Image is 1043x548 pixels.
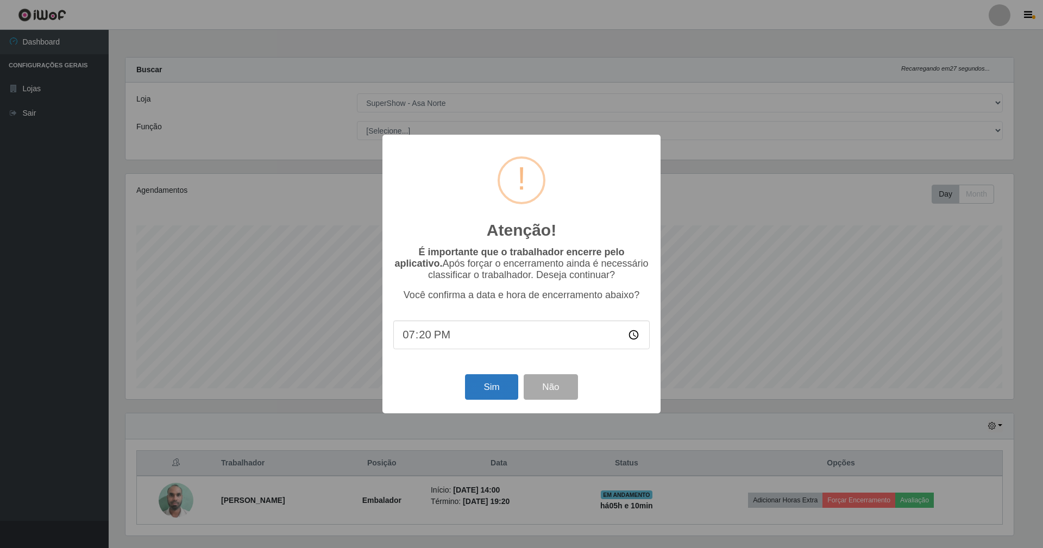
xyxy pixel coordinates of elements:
[393,247,650,281] p: Após forçar o encerramento ainda é necessário classificar o trabalhador. Deseja continuar?
[393,289,650,301] p: Você confirma a data e hora de encerramento abaixo?
[465,374,518,400] button: Sim
[394,247,624,269] b: É importante que o trabalhador encerre pelo aplicativo.
[487,221,556,240] h2: Atenção!
[524,374,577,400] button: Não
